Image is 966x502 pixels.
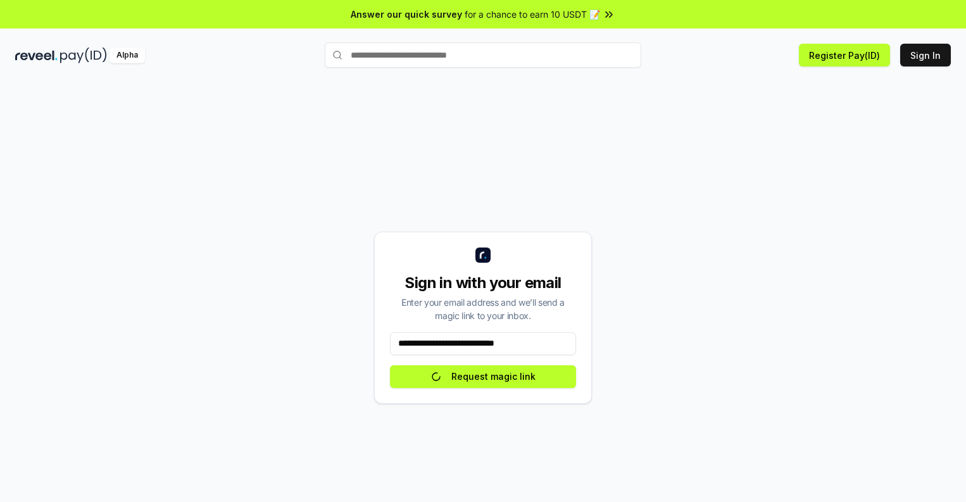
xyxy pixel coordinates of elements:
[390,273,576,293] div: Sign in with your email
[390,296,576,322] div: Enter your email address and we’ll send a magic link to your inbox.
[465,8,600,21] span: for a chance to earn 10 USDT 📝
[900,44,951,66] button: Sign In
[799,44,890,66] button: Register Pay(ID)
[15,47,58,63] img: reveel_dark
[60,47,107,63] img: pay_id
[351,8,462,21] span: Answer our quick survey
[390,365,576,388] button: Request magic link
[110,47,145,63] div: Alpha
[475,248,491,263] img: logo_small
